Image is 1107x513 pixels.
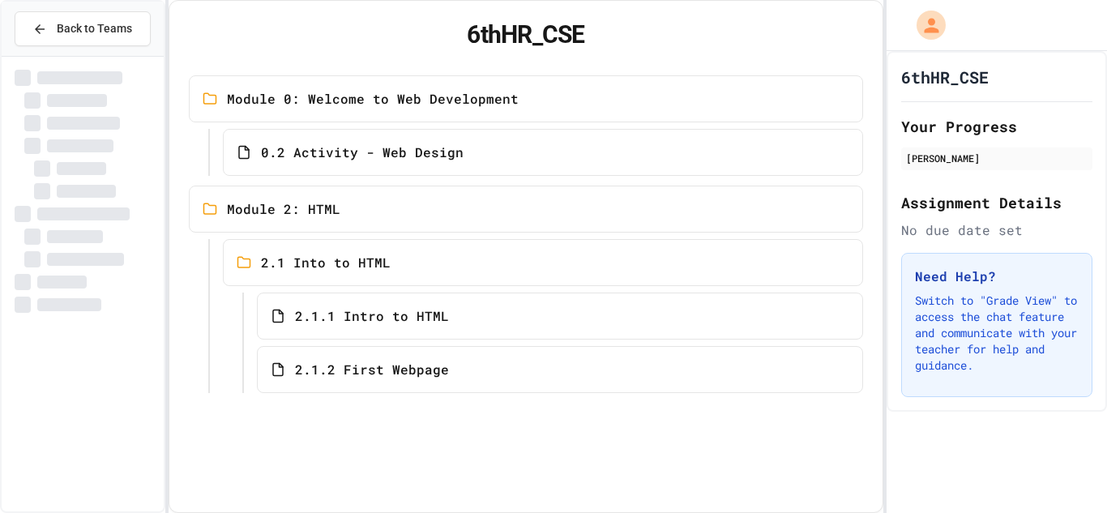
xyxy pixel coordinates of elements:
[227,199,340,219] span: Module 2: HTML
[901,220,1092,240] div: No due date set
[901,191,1092,214] h2: Assignment Details
[227,89,519,109] span: Module 0: Welcome to Web Development
[901,66,989,88] h1: 6thHR_CSE
[906,151,1088,165] div: [PERSON_NAME]
[57,20,132,37] span: Back to Teams
[223,129,864,176] a: 0.2 Activity - Web Design
[261,253,391,272] span: 2.1 Into to HTML
[15,11,151,46] button: Back to Teams
[257,346,864,393] a: 2.1.2 First Webpage
[901,115,1092,138] h2: Your Progress
[915,267,1079,286] h3: Need Help?
[295,360,449,379] span: 2.1.2 First Webpage
[900,6,950,44] div: My Account
[261,143,464,162] span: 0.2 Activity - Web Design
[189,20,864,49] h1: 6thHR_CSE
[295,306,449,326] span: 2.1.1 Intro to HTML
[915,293,1079,374] p: Switch to "Grade View" to access the chat feature and communicate with your teacher for help and ...
[257,293,864,340] a: 2.1.1 Intro to HTML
